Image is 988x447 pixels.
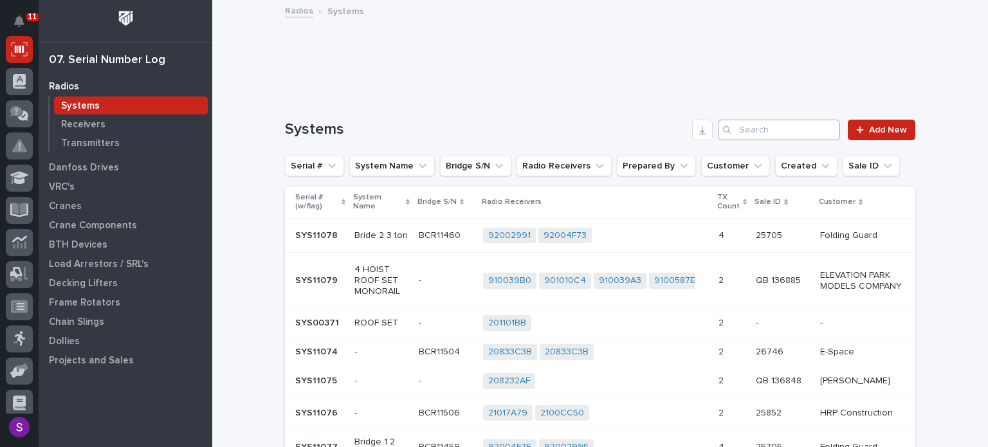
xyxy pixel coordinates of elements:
p: 2 [718,373,726,387]
p: Transmitters [61,138,120,149]
p: 25852 [756,405,784,419]
p: Systems [61,100,100,112]
p: VRC's [49,181,75,193]
button: Notifications [6,8,33,35]
p: 2 [718,344,726,358]
a: Dollies [39,331,212,351]
p: Crane Components [49,220,137,232]
button: Serial # [285,156,344,176]
p: Danfoss Drives [49,162,119,174]
p: BCR11506 [419,405,462,419]
p: Bridge S/N [417,195,457,209]
p: BTH Devices [49,239,107,251]
p: Serial # (w/flag) [295,190,338,214]
p: System Name [353,190,403,214]
p: Receivers [61,119,105,131]
a: 2100CC50 [540,408,584,419]
a: 208232AF [488,376,530,387]
p: 4 [718,228,727,241]
a: Receivers [50,115,212,133]
a: Frame Rotators [39,293,212,312]
p: SYS11078 [295,228,340,241]
button: Sale ID [843,156,900,176]
p: Projects and Sales [49,355,134,367]
p: TX Count [717,190,740,214]
p: - [354,376,408,387]
a: 21017A79 [488,408,527,419]
p: Radios [49,81,79,93]
img: Workspace Logo [114,6,138,30]
a: 92002991 [488,230,531,241]
a: 20833C3B [545,347,589,358]
a: 201101BB [488,318,526,329]
p: BCR11460 [419,228,463,241]
p: ELEVATION PARK MODELS COMPANY [820,270,909,292]
a: Radios [285,3,313,17]
a: Decking Lifters [39,273,212,293]
p: - [820,318,909,329]
a: Transmitters [50,134,212,152]
p: - [419,373,424,387]
p: SYS11076 [295,405,340,419]
h1: Systems [285,120,687,139]
p: ROOF SET [354,318,408,329]
a: 910039A3 [599,275,641,286]
a: 910039B0 [488,275,531,286]
p: QB 136885 [756,273,803,286]
p: Bride 2 3 ton [354,230,408,241]
a: Add New [848,120,915,140]
p: SYS11079 [295,273,340,286]
p: 11 [28,12,37,21]
p: SYS11075 [295,373,340,387]
button: System Name [349,156,435,176]
a: Cranes [39,196,212,215]
span: Add New [869,125,907,134]
p: 26746 [756,344,786,358]
a: Danfoss Drives [39,158,212,177]
a: Chain Slings [39,312,212,331]
button: users-avatar [6,414,33,441]
a: Load Arrestors / SRL's [39,254,212,273]
p: Cranes [49,201,82,212]
p: - [354,347,408,358]
button: Customer [701,156,770,176]
a: BTH Devices [39,235,212,254]
p: Frame Rotators [49,297,120,309]
p: 4 HOIST ROOF SET MONORAIL [354,264,408,296]
p: Sale ID [755,195,781,209]
div: Notifications11 [16,15,33,36]
p: - [756,315,761,329]
button: Created [775,156,837,176]
p: Dollies [49,336,80,347]
div: 07. Serial Number Log [49,53,165,68]
button: Radio Receivers [517,156,612,176]
a: VRC's [39,177,212,196]
p: 25705 [756,228,785,241]
p: SYS00371 [295,315,342,329]
input: Search [718,120,840,140]
a: 92004F73 [544,230,587,241]
button: Bridge S/N [440,156,511,176]
p: 2 [718,405,726,419]
p: SYS11074 [295,344,340,358]
a: Systems [50,96,212,114]
a: Radios [39,77,212,96]
a: 901010C4 [544,275,586,286]
p: Folding Guard [820,230,909,241]
p: HRP Construction [820,408,909,419]
p: Chain Slings [49,316,104,328]
a: Projects and Sales [39,351,212,370]
p: Radio Receivers [482,195,542,209]
p: Decking Lifters [49,278,118,289]
a: 20833C3B [488,347,532,358]
p: 2 [718,273,726,286]
p: - [419,273,424,286]
a: 9100587E [654,275,695,286]
button: Prepared By [617,156,696,176]
p: BCR11504 [419,344,462,358]
p: Systems [327,3,363,17]
p: - [419,315,424,329]
p: 2 [718,315,726,329]
p: Customer [819,195,855,209]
